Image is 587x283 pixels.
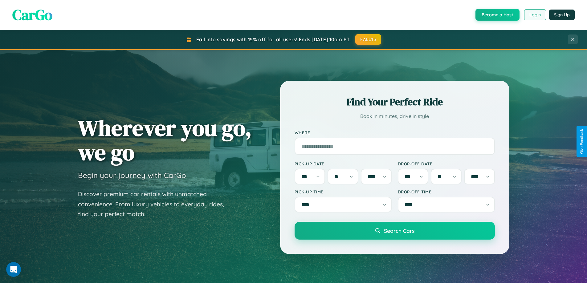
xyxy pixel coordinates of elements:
span: Search Cars [384,227,414,234]
label: Drop-off Date [398,161,495,166]
button: Become a Host [475,9,520,21]
p: Discover premium car rentals with unmatched convenience. From luxury vehicles to everyday rides, ... [78,189,232,219]
label: Pick-up Date [295,161,392,166]
label: Pick-up Time [295,189,392,194]
span: CarGo [12,5,52,25]
span: Fall into savings with 15% off for all users! Ends [DATE] 10am PT. [196,36,351,42]
h2: Find Your Perfect Ride [295,95,495,109]
h3: Begin your journey with CarGo [78,171,186,180]
label: Drop-off Time [398,189,495,194]
h1: Wherever you go, we go [78,116,252,164]
label: Where [295,130,495,135]
button: FALL15 [355,34,381,45]
p: Book in minutes, drive in style [295,112,495,121]
div: Give Feedback [580,129,584,154]
button: Login [524,9,546,20]
button: Sign Up [549,10,575,20]
iframe: Intercom live chat [6,262,21,277]
button: Search Cars [295,222,495,240]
